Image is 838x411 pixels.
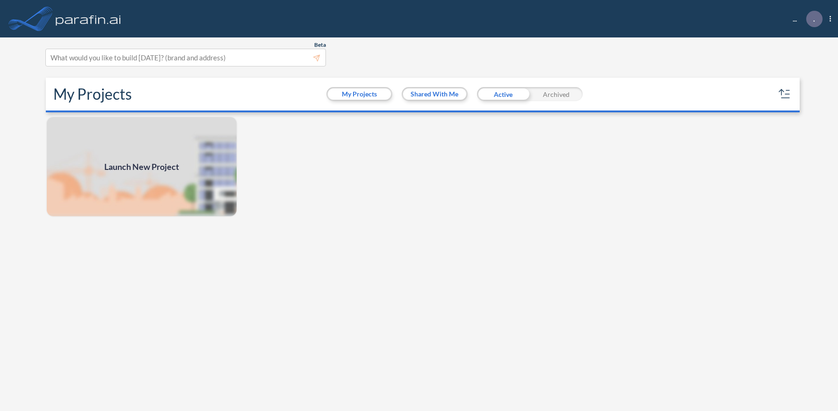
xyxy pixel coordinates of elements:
img: add [46,116,238,217]
span: Beta [314,41,326,49]
a: Launch New Project [46,116,238,217]
div: ... [779,11,831,27]
h2: My Projects [53,85,132,103]
p: . [813,15,815,23]
img: logo [54,9,123,28]
button: sort [777,87,792,102]
button: Shared With Me [403,88,466,100]
div: Archived [530,87,583,101]
button: My Projects [328,88,391,100]
div: Active [477,87,530,101]
span: Launch New Project [104,161,179,173]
